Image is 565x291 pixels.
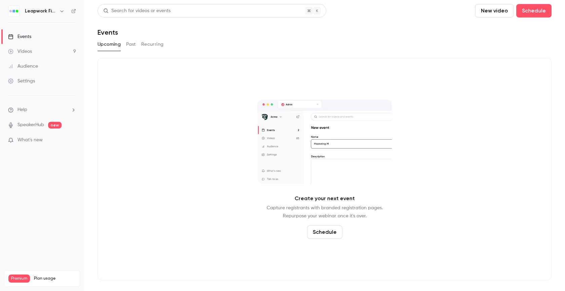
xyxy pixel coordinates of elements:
li: help-dropdown-opener [8,106,76,113]
p: Create your next event [295,194,355,203]
div: Videos [8,48,32,55]
p: Capture registrants with branded registration pages. Repurpose your webinar once it's over. [267,204,383,220]
span: What's new [17,137,43,144]
button: Schedule [307,225,342,239]
div: Search for videos or events [103,7,171,14]
span: new [48,122,62,129]
div: Settings [8,78,35,84]
h1: Events [98,28,118,36]
h6: Leapwork Field [25,8,57,14]
img: Leapwork Field [8,6,19,16]
div: Audience [8,63,38,70]
span: Help [17,106,27,113]
div: Events [8,33,31,40]
button: New video [475,4,514,17]
a: SpeakerHub [17,121,44,129]
button: Recurring [141,39,164,50]
button: Past [126,39,136,50]
span: Plan usage [34,276,76,281]
span: Premium [8,275,30,283]
iframe: Noticeable Trigger [68,137,76,143]
button: Schedule [516,4,552,17]
button: Upcoming [98,39,121,50]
